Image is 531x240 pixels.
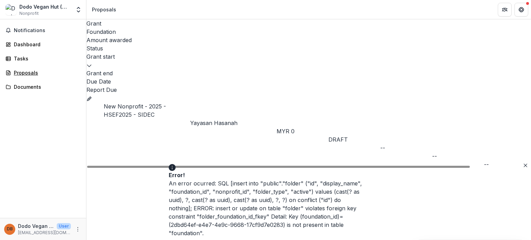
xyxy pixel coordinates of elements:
[86,52,531,61] div: Grant start
[190,119,277,127] p: Yayasan Hasanah
[19,3,71,10] div: Dodo Vegan Hut (M) Sdn Bhd
[328,136,348,143] span: DRAFT
[19,10,39,17] span: Nonprofit
[14,69,78,76] div: Proposals
[86,19,531,28] div: Grant
[86,86,531,94] div: Report Due
[74,3,83,17] button: Open entity switcher
[86,77,531,86] div: Due Date
[521,161,530,170] button: Close
[92,6,116,13] div: Proposals
[86,69,531,77] div: Grant end
[14,41,78,48] div: Dashboard
[86,28,531,36] div: Foundation
[86,36,531,44] div: Amount awarded
[3,53,83,64] a: Tasks
[86,44,531,52] div: Status
[3,39,83,50] a: Dashboard
[498,3,512,17] button: Partners
[89,4,119,15] nav: breadcrumb
[86,63,92,68] svg: sorted descending
[169,171,360,179] div: Error!
[14,28,81,33] span: Notifications
[380,144,432,152] div: --
[3,81,83,93] a: Documents
[18,230,71,236] p: [EMAIL_ADDRESS][DOMAIN_NAME]
[432,152,484,160] div: --
[514,3,528,17] button: Get Help
[86,52,531,69] div: Grant start
[3,67,83,78] a: Proposals
[18,222,54,230] p: Dodo Vegan Hut (M) Sdn. Bhd.
[74,225,82,233] button: More
[57,223,71,229] p: User
[6,4,17,15] img: Dodo Vegan Hut (M) Sdn Bhd
[14,83,78,90] div: Documents
[104,103,166,118] a: New Nonprofit - 2025 - HSEF2025 - SIDEC
[86,94,92,102] button: Grant e64356d0-5177-4855-a68e-f1493b79354f
[169,179,362,237] div: An error ocurred: SQL [insert into "public"."folder" ("id", "display_name", "foundation_id", "non...
[277,127,328,135] div: MYR 0
[7,227,13,231] div: Dodo Vegan Hut (M) Sdn. Bhd.
[3,25,83,36] button: Notifications
[14,55,78,62] div: Tasks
